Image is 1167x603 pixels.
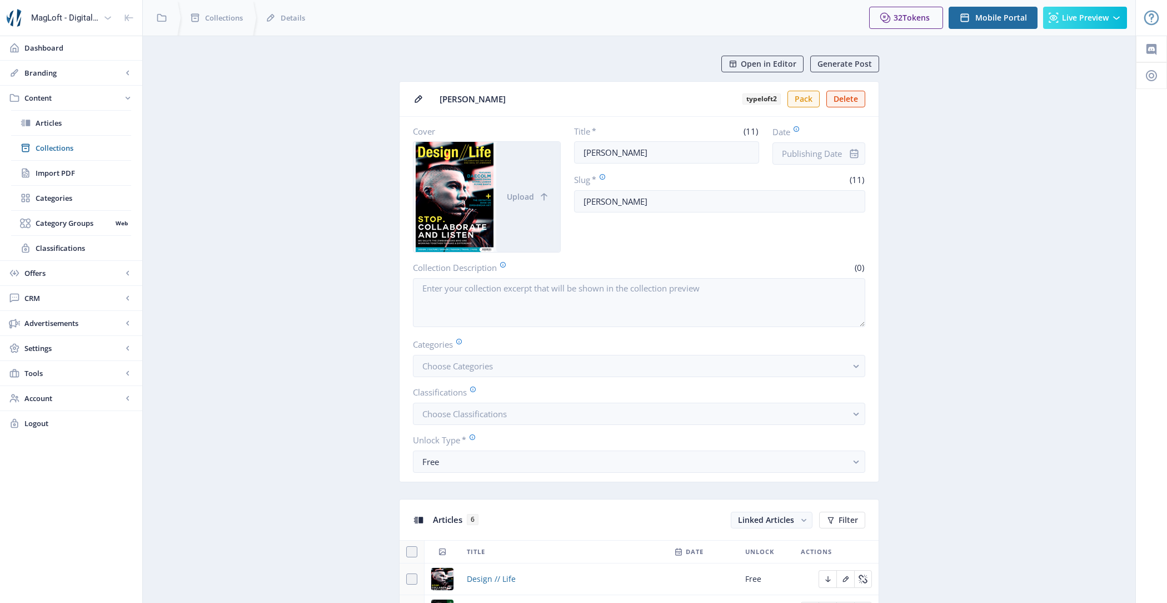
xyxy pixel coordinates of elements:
span: Details [281,12,305,23]
span: Category Groups [36,218,112,229]
span: Advertisements [24,318,122,329]
span: (11) [742,126,759,137]
span: Generate Post [817,60,872,68]
span: Choose Classifications [422,408,507,419]
button: Choose Categories [413,355,865,377]
button: Mobile Portal [949,7,1038,29]
button: Generate Post [810,56,879,72]
span: Import PDF [36,167,131,179]
span: Mobile Portal [975,13,1027,22]
input: Type Collection Title ... [574,141,760,164]
img: properties.app_icon.png [7,9,24,27]
label: Classifications [413,386,856,398]
span: Date [686,545,704,558]
span: Live Preview [1062,13,1109,22]
a: Categories [11,186,131,210]
div: Free [422,455,847,468]
span: Categories [36,192,131,204]
span: Classifications [36,243,131,254]
span: (11) [848,174,865,185]
a: Category GroupsWeb [11,211,131,235]
span: Collections [205,12,243,23]
input: this-is-how-a-slug-looks-like [574,190,866,212]
a: Articles [11,111,131,135]
button: Pack [787,91,820,107]
span: Filter [839,516,858,525]
span: Account [24,393,122,404]
button: Open in Editor [721,56,804,72]
nb-icon: info [849,148,860,159]
span: Unlock [745,545,774,558]
span: Choose Categories [422,360,493,372]
span: Branding [24,67,122,78]
input: Publishing Date [772,142,865,165]
span: (0) [853,262,865,273]
span: Actions [801,545,832,558]
button: Delete [826,91,865,107]
span: Tools [24,368,122,379]
span: Dashboard [24,42,133,53]
a: Collections [11,136,131,160]
span: Logout [24,418,133,429]
a: Import PDF [11,161,131,185]
span: Linked Articles [738,515,794,525]
span: Open in Editor [741,60,796,68]
span: Content [24,92,122,103]
button: Free [413,451,865,473]
a: Classifications [11,236,131,260]
span: Collections [36,142,131,154]
button: Linked Articles [731,512,812,528]
label: Cover [413,126,552,137]
label: Collection Description [413,261,635,274]
nb-badge: Web [112,218,131,229]
span: CRM [24,293,122,304]
div: MagLoft - Digital Magazine [31,6,99,30]
span: Articles [36,117,131,128]
label: Title [574,126,662,137]
label: Date [772,126,856,138]
label: Unlock Type [413,434,856,446]
td: Free [739,564,794,595]
label: Slug [574,174,715,186]
span: 6 [467,514,478,525]
button: Filter [819,512,865,528]
button: Upload [496,142,560,252]
b: typeloft2 [742,93,781,105]
span: Tokens [902,12,930,23]
span: Upload [507,192,534,201]
span: Articles [433,514,462,525]
span: Title [467,545,485,558]
button: 32Tokens [869,7,943,29]
label: Categories [413,338,856,350]
span: Offers [24,268,122,279]
span: Settings [24,343,122,354]
button: Live Preview [1043,7,1127,29]
span: [PERSON_NAME] [440,93,734,105]
button: Choose Classifications [413,403,865,425]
